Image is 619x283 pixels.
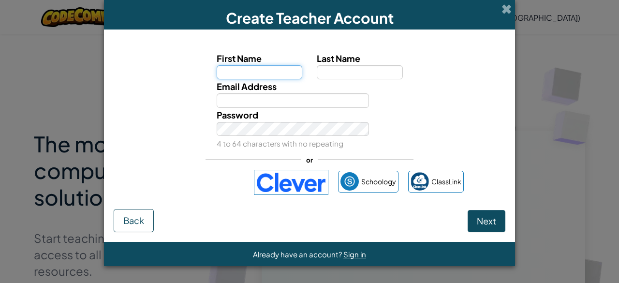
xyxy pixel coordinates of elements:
span: Password [217,109,258,120]
iframe: Sign in with Google Button [151,172,249,193]
span: Next [477,215,496,226]
span: Last Name [317,53,360,64]
span: Already have an account? [253,250,343,259]
span: Email Address [217,81,277,92]
img: classlink-logo-small.png [411,172,429,191]
img: clever-logo-blue.png [254,170,328,195]
span: Back [123,215,144,226]
span: or [301,153,318,167]
img: schoology.png [340,172,359,191]
button: Back [114,209,154,232]
button: Next [468,210,505,232]
span: ClassLink [431,175,461,189]
small: 4 to 64 characters with no repeating [217,139,343,148]
a: Sign in [343,250,366,259]
span: First Name [217,53,262,64]
span: Create Teacher Account [226,9,394,27]
span: Schoology [361,175,396,189]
